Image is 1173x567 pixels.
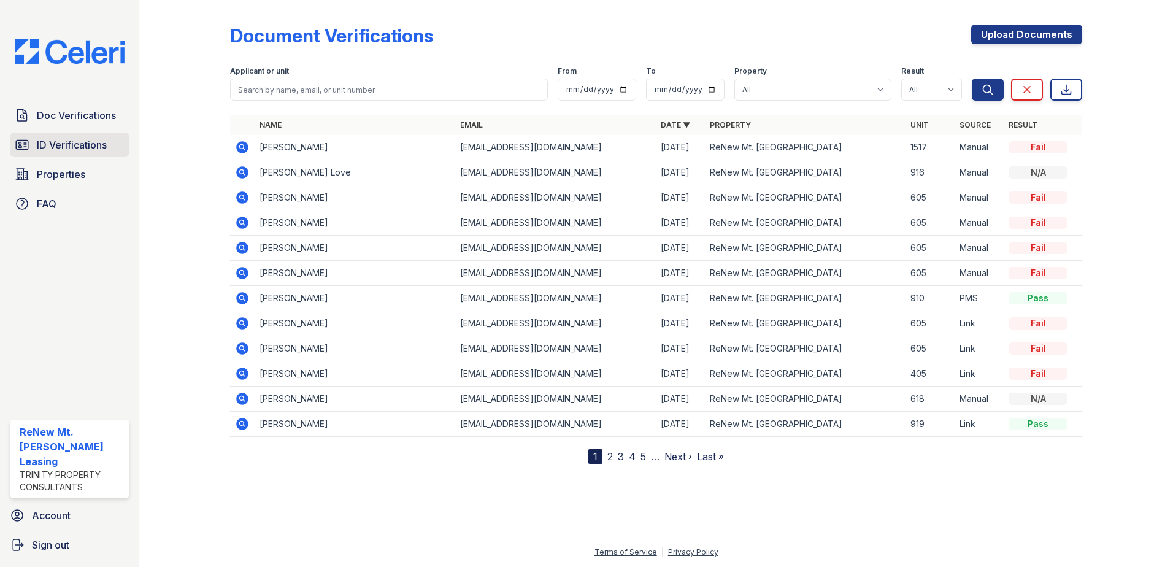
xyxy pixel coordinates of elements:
td: [EMAIL_ADDRESS][DOMAIN_NAME] [455,412,656,437]
td: [DATE] [656,135,705,160]
a: Email [460,120,483,129]
span: FAQ [37,196,56,211]
td: 605 [906,185,955,210]
a: Doc Verifications [10,103,129,128]
td: [PERSON_NAME] [255,361,455,387]
td: [DATE] [656,286,705,311]
a: ID Verifications [10,133,129,157]
div: Fail [1009,317,1067,330]
td: Link [955,412,1004,437]
div: Fail [1009,242,1067,254]
td: [DATE] [656,261,705,286]
a: Result [1009,120,1037,129]
td: Link [955,361,1004,387]
td: [DATE] [656,210,705,236]
td: Manual [955,135,1004,160]
a: Upload Documents [971,25,1082,44]
label: From [558,66,577,76]
td: [DATE] [656,412,705,437]
td: PMS [955,286,1004,311]
td: ReNew Mt. [GEOGRAPHIC_DATA] [705,286,906,311]
td: ReNew Mt. [GEOGRAPHIC_DATA] [705,261,906,286]
td: ReNew Mt. [GEOGRAPHIC_DATA] [705,135,906,160]
td: ReNew Mt. [GEOGRAPHIC_DATA] [705,311,906,336]
a: Next › [664,450,692,463]
td: ReNew Mt. [GEOGRAPHIC_DATA] [705,160,906,185]
td: 618 [906,387,955,412]
label: Result [901,66,924,76]
div: Fail [1009,267,1067,279]
a: Property [710,120,751,129]
td: [PERSON_NAME] [255,336,455,361]
div: Pass [1009,418,1067,430]
td: [PERSON_NAME] [255,286,455,311]
td: 916 [906,160,955,185]
td: 605 [906,261,955,286]
td: Manual [955,160,1004,185]
td: 605 [906,236,955,261]
td: ReNew Mt. [GEOGRAPHIC_DATA] [705,210,906,236]
td: 405 [906,361,955,387]
a: 5 [640,450,646,463]
td: [PERSON_NAME] [255,261,455,286]
div: N/A [1009,393,1067,405]
td: [PERSON_NAME] [255,412,455,437]
td: Manual [955,236,1004,261]
input: Search by name, email, or unit number [230,79,548,101]
td: ReNew Mt. [GEOGRAPHIC_DATA] [705,387,906,412]
td: ReNew Mt. [GEOGRAPHIC_DATA] [705,336,906,361]
span: Sign out [32,538,69,552]
td: ReNew Mt. [GEOGRAPHIC_DATA] [705,185,906,210]
span: Account [32,508,71,523]
a: 4 [629,450,636,463]
td: [EMAIL_ADDRESS][DOMAIN_NAME] [455,311,656,336]
td: 605 [906,210,955,236]
td: 1517 [906,135,955,160]
td: [PERSON_NAME] [255,236,455,261]
td: [EMAIL_ADDRESS][DOMAIN_NAME] [455,336,656,361]
div: | [661,547,664,557]
td: [EMAIL_ADDRESS][DOMAIN_NAME] [455,210,656,236]
td: ReNew Mt. [GEOGRAPHIC_DATA] [705,361,906,387]
div: Fail [1009,217,1067,229]
td: [DATE] [656,185,705,210]
td: [DATE] [656,361,705,387]
span: Properties [37,167,85,182]
div: ReNew Mt. [PERSON_NAME] Leasing [20,425,125,469]
a: Account [5,503,134,528]
td: [EMAIL_ADDRESS][DOMAIN_NAME] [455,236,656,261]
td: 605 [906,311,955,336]
td: [EMAIL_ADDRESS][DOMAIN_NAME] [455,387,656,412]
div: Fail [1009,342,1067,355]
div: Document Verifications [230,25,433,47]
span: Doc Verifications [37,108,116,123]
td: ReNew Mt. [GEOGRAPHIC_DATA] [705,412,906,437]
td: Manual [955,261,1004,286]
label: To [646,66,656,76]
div: Trinity Property Consultants [20,469,125,493]
label: Applicant or unit [230,66,289,76]
td: Manual [955,210,1004,236]
td: [DATE] [656,336,705,361]
td: [DATE] [656,236,705,261]
div: 1 [588,449,602,464]
td: [EMAIL_ADDRESS][DOMAIN_NAME] [455,286,656,311]
td: Link [955,336,1004,361]
td: [PERSON_NAME] [255,387,455,412]
img: CE_Logo_Blue-a8612792a0a2168367f1c8372b55b34899dd931a85d93a1a3d3e32e68fde9ad4.png [5,39,134,64]
a: Date ▼ [661,120,690,129]
td: [DATE] [656,311,705,336]
td: [EMAIL_ADDRESS][DOMAIN_NAME] [455,160,656,185]
a: Unit [910,120,929,129]
button: Sign out [5,533,134,557]
a: 3 [618,450,624,463]
td: [PERSON_NAME] [255,210,455,236]
div: Fail [1009,191,1067,204]
td: 919 [906,412,955,437]
a: Terms of Service [594,547,657,557]
a: Privacy Policy [668,547,718,557]
td: Manual [955,185,1004,210]
a: Properties [10,162,129,187]
a: Source [960,120,991,129]
td: 910 [906,286,955,311]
